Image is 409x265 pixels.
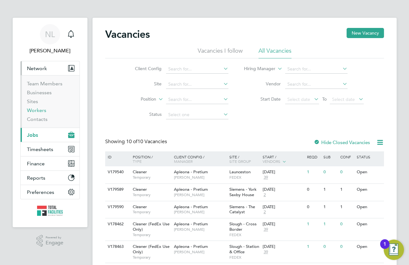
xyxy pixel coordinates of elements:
[37,206,63,216] img: tfrecruitment-logo-retina.png
[21,61,80,75] button: Network
[133,209,171,215] span: Temporary
[322,201,338,213] div: 1
[229,221,257,232] span: Slough - Cross Border
[174,159,193,164] span: Manager
[20,24,80,55] a: NL[PERSON_NAME]
[285,65,348,74] input: Search for...
[305,166,322,178] div: 1
[229,232,259,237] span: FEDEX
[27,189,54,195] span: Preferences
[174,244,208,249] span: Apleona - Pretium
[125,81,162,87] label: Site
[166,110,228,119] input: Select one
[339,151,355,162] div: Conf
[339,184,355,195] div: 1
[125,66,162,71] label: Client Config
[263,244,304,249] div: [DATE]
[263,192,267,198] span: 2
[106,151,128,162] div: ID
[172,151,228,167] div: Client Config /
[106,241,128,253] div: V178463
[244,96,281,102] label: Start Date
[259,47,291,58] li: All Vacancies
[174,227,226,232] span: [PERSON_NAME]
[322,218,338,230] div: 1
[27,65,47,71] span: Network
[263,209,267,215] span: 2
[263,222,304,227] div: [DATE]
[106,201,128,213] div: V179590
[263,249,269,255] span: 39
[229,175,259,180] span: FEDEX
[126,138,167,145] span: 10 Vacancies
[228,151,261,167] div: Site /
[355,218,383,230] div: Open
[339,218,355,230] div: 0
[174,175,226,180] span: [PERSON_NAME]
[20,206,80,216] a: Go to home page
[263,175,269,180] span: 39
[46,235,63,240] span: Powered by
[166,65,228,74] input: Search for...
[27,81,62,87] a: Team Members
[105,28,150,41] h2: Vacancies
[46,240,63,246] span: Engage
[305,151,322,162] div: Reqd
[198,47,243,58] li: Vacancies I follow
[261,151,305,167] div: Start /
[20,47,80,55] span: Nicola Lawrence
[174,192,226,197] span: [PERSON_NAME]
[174,187,208,192] span: Apleona - Pretium
[174,249,226,255] span: [PERSON_NAME]
[229,187,257,197] span: Siemens - York Saxby House
[305,218,322,230] div: 1
[355,166,383,178] div: Open
[305,201,322,213] div: 0
[244,81,281,87] label: Vendor
[133,192,171,197] span: Temporary
[27,89,52,96] a: Businesses
[320,95,329,103] span: To
[229,169,251,175] span: Launceston
[339,201,355,213] div: 1
[229,159,251,164] span: Site Group
[355,184,383,195] div: Open
[133,232,171,237] span: Temporary
[106,184,128,195] div: V179589
[322,151,338,162] div: Sub
[21,142,80,156] button: Timesheets
[133,187,147,192] span: Cleaner
[133,159,142,164] span: Type
[305,241,322,253] div: 1
[45,30,55,38] span: NL
[133,204,147,209] span: Cleaner
[27,146,53,152] span: Timesheets
[166,80,228,89] input: Search for...
[126,138,137,145] span: 10 of
[21,185,80,199] button: Preferences
[13,18,87,227] nav: Main navigation
[166,95,228,104] input: Search for...
[322,166,338,178] div: 0
[27,175,45,181] span: Reports
[355,241,383,253] div: Open
[27,161,45,167] span: Finance
[174,204,208,209] span: Apleona - Pretium
[322,241,338,253] div: 0
[21,128,80,142] button: Jobs
[263,204,304,210] div: [DATE]
[174,209,226,215] span: [PERSON_NAME]
[287,96,310,102] span: Select date
[314,139,370,145] label: Hide Closed Vacancies
[133,244,169,255] span: Cleaner (FedEx Use Only)
[229,204,255,215] span: Siemens - The Catalyst
[383,244,386,252] div: 1
[263,169,304,175] div: [DATE]
[174,221,208,227] span: Apleona - Pretium
[355,151,383,162] div: Status
[305,184,322,195] div: 0
[263,159,280,164] span: Vendors
[27,132,38,138] span: Jobs
[174,169,208,175] span: Apleona - Pretium
[347,28,384,38] button: New Vacancy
